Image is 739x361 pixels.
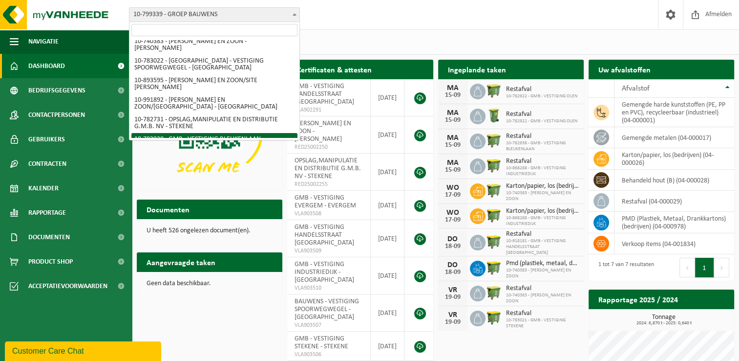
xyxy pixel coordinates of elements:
img: WB-0240-HPE-GN-50 [486,107,502,124]
div: 15-09 [443,117,463,124]
li: 10-893595 - [PERSON_NAME] EN ZOON/SITE [PERSON_NAME] [131,74,297,94]
li: 10-740383 - [PERSON_NAME] EN ZOON - [PERSON_NAME] [131,35,297,55]
span: GMB - VESTIGING STEKENE - STEKENE [295,335,348,350]
span: VLA903507 [295,321,362,329]
span: 10-799339 - GROEP BAUWENS [129,7,300,22]
span: Restafval [506,86,577,93]
div: MA [443,159,463,167]
span: 10-868288 - GMB - VESTIGING INDUSTRIEDIJK [506,215,579,227]
span: Contactpersonen [28,103,85,127]
span: VLA903506 [295,351,362,359]
td: gemengde harde kunststoffen (PE, PP en PVC), recycleerbaar (industrieel) (04-000001) [614,98,734,127]
div: VR [443,311,463,319]
div: 19-09 [443,294,463,301]
div: 18-09 [443,269,463,276]
span: Pmd (plastiek, metaal, drankkartons) (bedrijven) [506,260,579,268]
td: [DATE] [371,220,404,257]
span: Documenten [28,225,70,249]
img: WB-1100-HPE-GN-50 [486,309,502,326]
span: 10-782922 - GMB - VESTIGING OLEN [506,93,577,99]
span: BAUWENS - VESTIGING SPOORWEGWEGEL - [GEOGRAPHIC_DATA] [295,298,359,321]
div: 18-09 [443,243,463,250]
span: Afvalstof [622,85,650,92]
span: RED25002255 [295,180,362,188]
span: Navigatie [28,29,59,54]
button: 1 [695,258,714,277]
span: 2024: 6,870 t - 2025: 0,640 t [593,321,734,326]
td: [DATE] [371,116,404,154]
span: GMB - VESTIGING INDUSTRIEDIJK - [GEOGRAPHIC_DATA] [295,261,354,284]
td: restafval (04-000029) [614,191,734,212]
div: 15-09 [443,92,463,99]
td: verkoop items (04-001834) [614,233,734,254]
span: Kalender [28,176,59,201]
span: 10-783021 - GMB - VESTIGING STEKENE [506,317,579,329]
div: 15-09 [443,167,463,174]
h2: Rapportage 2025 / 2024 [589,290,688,309]
p: U heeft 526 ongelezen document(en). [147,227,273,234]
img: WB-1100-HPE-GN-50 [486,182,502,199]
img: WB-1100-HPE-GN-50 [486,132,502,149]
img: WB-1100-HPE-GN-50 [486,284,502,301]
span: Restafval [506,111,577,118]
span: Acceptatievoorwaarden [28,274,107,298]
h3: Tonnage [593,314,734,326]
img: WB-1100-HPE-GN-50 [486,259,502,276]
span: [PERSON_NAME] EN ZOON - [PERSON_NAME] [295,120,351,143]
td: [DATE] [371,191,404,220]
span: 10-782922 - GMB - VESTIGING OLEN [506,118,577,124]
span: Gebruikers [28,127,65,152]
td: karton/papier, los (bedrijven) (04-000026) [614,148,734,170]
td: [DATE] [371,294,404,332]
span: 10-740383 - [PERSON_NAME] EN ZOON [506,268,579,279]
button: Next [714,258,729,277]
li: 10-783022 - [GEOGRAPHIC_DATA] - VESTIGING SPOORWEGWEGEL - [GEOGRAPHIC_DATA] [131,55,297,74]
td: [DATE] [371,332,404,361]
td: [DATE] [371,79,404,116]
div: MA [443,134,463,142]
div: 19-09 [443,319,463,326]
img: WB-1100-HPE-GN-50 [486,82,502,99]
span: 10-740383 - [PERSON_NAME] EN ZOON [506,190,579,202]
span: Rapportage [28,201,66,225]
img: WB-1100-HPE-GN-50 [486,207,502,224]
span: 10-740383 - [PERSON_NAME] EN ZOON [506,293,579,304]
h2: Documenten [137,200,199,219]
h2: Uw afvalstoffen [589,60,660,79]
div: MA [443,84,463,92]
td: [DATE] [371,257,404,294]
span: GMB - VESTIGING HANDELSSTRAAT [GEOGRAPHIC_DATA] [295,224,354,247]
span: Restafval [506,158,579,165]
div: 15-09 [443,142,463,149]
span: 10-868288 - GMB - VESTIGING INDUSTRIEDIJK [506,165,579,177]
div: WO [443,184,463,192]
span: Contracten [28,152,66,176]
li: 10-782938 - GMB - VESTIGING BLEUKENLAAN - [GEOGRAPHIC_DATA] [131,133,297,153]
span: Karton/papier, los (bedrijven) [506,207,579,215]
span: OPSLAG,MANIPULATIE EN DISTRIBUTIE G.M.B. NV - STEKENE [295,157,361,180]
span: Restafval [506,285,579,293]
span: 10-799339 - GROEP BAUWENS [129,8,299,22]
div: VR [443,286,463,294]
span: Restafval [506,230,579,238]
p: Geen data beschikbaar. [147,280,273,287]
span: Product Shop [28,249,73,274]
div: DO [443,261,463,269]
span: VLA902291 [295,106,362,114]
span: RED25002250 [295,143,362,151]
span: Restafval [506,310,579,317]
li: 10-782731 - OPSLAG,MANIPULATIE EN DISTRIBUTIE G.M.B. NV - STEKENE [131,113,297,133]
a: Bekijk rapportage [661,309,733,328]
div: WO [443,209,463,217]
span: Bedrijfsgegevens [28,78,85,103]
td: [DATE] [371,154,404,191]
h2: Certificaten & attesten [287,60,381,79]
h2: Ingeplande taken [438,60,516,79]
span: GMB - VESTIGING HANDELSSTRAAT [GEOGRAPHIC_DATA] [295,83,354,106]
li: 10-991892 - [PERSON_NAME] EN ZOON/[GEOGRAPHIC_DATA] - [GEOGRAPHIC_DATA] [131,94,297,113]
span: VLA903510 [295,284,362,292]
span: Karton/papier, los (bedrijven) [506,182,579,190]
td: PMD (Plastiek, Metaal, Drankkartons) (bedrijven) (04-000978) [614,212,734,233]
div: MA [443,109,463,117]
